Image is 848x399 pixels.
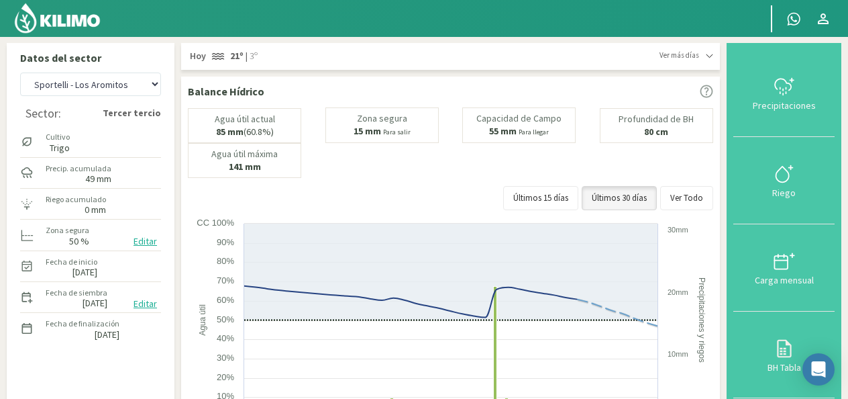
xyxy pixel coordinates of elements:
span: Ver más días [659,50,699,61]
b: 55 mm [489,125,517,137]
button: Precipitaciones [733,50,835,137]
text: 30mm [668,226,688,234]
p: Agua útil actual [215,114,275,124]
p: Capacidad de Campo [476,114,562,124]
b: 15 mm [354,125,381,137]
button: Riego [733,137,835,224]
text: 40% [217,333,234,343]
label: Precip. acumulada [46,163,111,175]
label: Trigo [46,144,70,152]
b: 80 cm [644,126,668,138]
text: 70% [217,275,234,285]
label: 49 mm [85,175,111,183]
label: 50 % [69,237,89,246]
strong: Tercer tercio [103,106,161,120]
label: Fecha de siembra [46,287,107,299]
text: CC 100% [197,218,234,228]
label: Zona segura [46,224,89,236]
button: Carga mensual [733,224,835,312]
div: Sector: [25,107,61,120]
small: Para llegar [519,128,549,136]
button: Últimos 15 días [503,186,578,210]
p: Agua útil máxima [211,149,278,159]
p: (60.8%) [216,127,274,137]
text: 60% [217,295,234,305]
b: 85 mm [216,126,244,138]
span: 3º [248,50,258,63]
div: BH Tabla [737,363,831,372]
p: Profundidad de BH [619,114,694,124]
button: Ver Todo [660,186,713,210]
b: 141 mm [229,161,261,173]
label: [DATE] [95,330,119,339]
button: BH Tabla [733,312,835,399]
label: [DATE] [72,268,97,277]
p: Datos del sector [20,50,161,66]
span: | [246,50,248,63]
img: Kilimo [13,2,101,34]
text: 30% [217,353,234,363]
p: Zona segura [357,114,407,124]
div: Riego [737,188,831,197]
button: Editar [129,296,161,312]
strong: 21º [230,50,244,62]
label: 0 mm [85,206,106,214]
p: Balance Hídrico [188,83,264,99]
text: Agua útil [198,304,207,336]
text: Precipitaciones y riegos [697,277,706,363]
text: 20mm [668,288,688,296]
label: Riego acumulado [46,193,106,206]
text: 50% [217,314,234,324]
span: Hoy [188,50,206,63]
div: Carga mensual [737,275,831,285]
text: 10mm [668,350,688,358]
button: Últimos 30 días [582,186,657,210]
text: 80% [217,256,234,266]
label: Fecha de inicio [46,256,97,268]
text: 90% [217,237,234,247]
label: Cultivo [46,131,70,143]
label: Fecha de finalización [46,318,119,330]
text: 20% [217,372,234,382]
div: Open Intercom Messenger [802,353,835,386]
div: Precipitaciones [737,101,831,110]
small: Para salir [383,128,411,136]
label: [DATE] [83,299,107,308]
button: Editar [129,234,161,249]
